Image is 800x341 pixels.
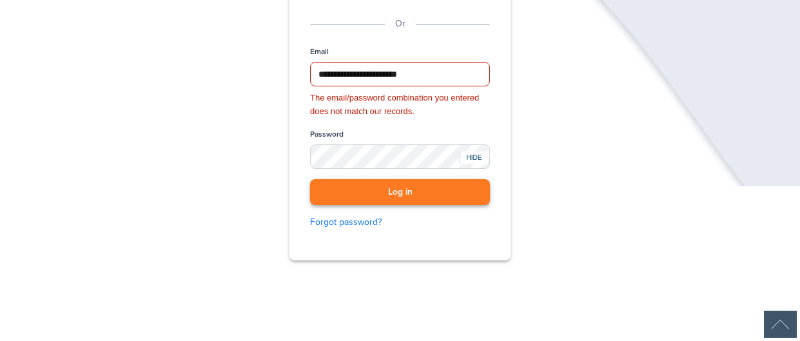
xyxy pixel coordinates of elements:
label: Password [310,129,344,140]
input: Password [310,144,490,169]
div: The email/password combination you entered does not match our records. [310,92,490,119]
div: Scroll Back to Top [764,311,797,338]
div: HIDE [460,151,488,164]
img: Back to Top [764,311,797,338]
label: Email [310,46,329,57]
p: Or [395,17,405,31]
a: Forgot password? [310,215,490,229]
input: Email [310,62,490,86]
button: Log in [310,179,490,206]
